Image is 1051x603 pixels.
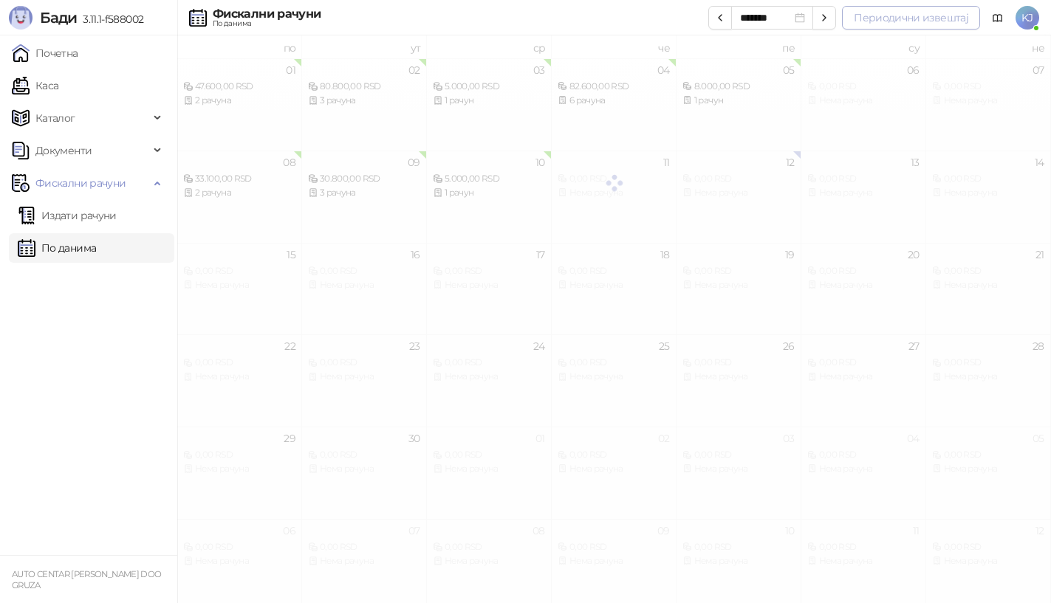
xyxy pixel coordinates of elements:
[213,20,321,27] div: По данима
[12,569,161,590] small: AUTO CENTAR [PERSON_NAME] DOO GRUZA
[18,233,96,263] a: По данима
[18,201,117,230] a: Издати рачуни
[40,9,77,27] span: Бади
[986,6,1010,30] a: Документација
[9,6,32,30] img: Logo
[35,136,92,165] span: Документи
[842,6,980,30] button: Периодични извештај
[12,71,58,100] a: Каса
[12,38,78,68] a: Почетна
[77,13,143,26] span: 3.11.1-f588002
[1016,6,1039,30] span: KJ
[213,8,321,20] div: Фискални рачуни
[35,103,75,133] span: Каталог
[35,168,126,198] span: Фискални рачуни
